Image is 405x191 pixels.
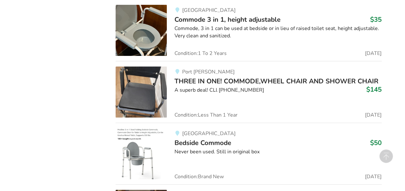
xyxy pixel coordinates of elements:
[182,130,235,137] span: [GEOGRAPHIC_DATA]
[370,15,382,24] h3: $35
[365,51,382,56] span: [DATE]
[116,66,167,118] img: bathroom safety-three in one! commode,wheel chair and shower chair
[366,85,382,94] h3: $145
[365,174,382,179] span: [DATE]
[174,15,280,24] span: Commode 3 in 1, height adjustable
[174,148,382,156] div: Never been used. Still in original box
[182,68,234,75] span: Port [PERSON_NAME]
[116,61,382,123] a: bathroom safety-three in one! commode,wheel chair and shower chairPort [PERSON_NAME]THREE IN ONE!...
[174,25,382,40] div: Commode, 3 in 1 can be used at bedside or in lieu of raised toilet seat, height adjustable. Very ...
[370,139,382,147] h3: $50
[116,5,167,56] img: bathroom safety-commode 3 in 1, height adjustable
[174,77,378,86] span: THREE IN ONE! COMMODE,WHEEL CHAIR AND SHOWER CHAIR
[174,174,224,179] span: Condition: Brand New
[365,112,382,118] span: [DATE]
[116,128,167,179] img: bathroom safety-bedside commode
[116,123,382,184] a: bathroom safety-bedside commode[GEOGRAPHIC_DATA]Bedside Commode$50Never been used. Still in origi...
[182,7,235,14] span: [GEOGRAPHIC_DATA]
[174,87,382,94] div: A superb deal! CLl [PHONE_NUMBER]
[174,51,227,56] span: Condition: 1 To 2 Years
[174,112,238,118] span: Condition: Less Than 1 Year
[174,138,231,147] span: Bedside Commode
